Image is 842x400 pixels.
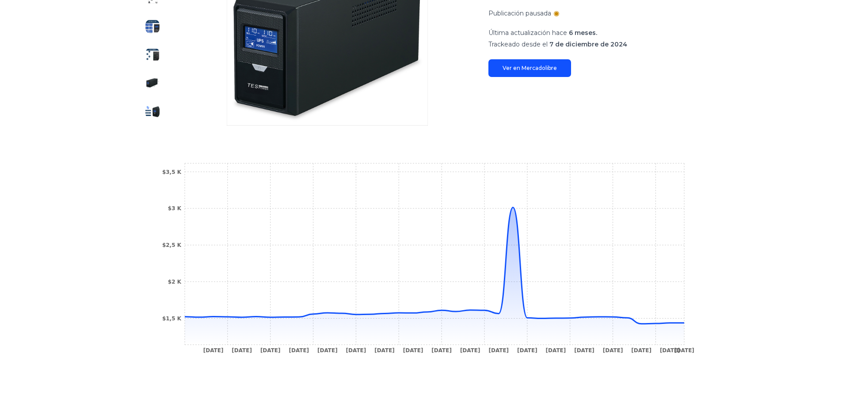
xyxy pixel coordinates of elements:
tspan: [DATE] [374,347,395,354]
tspan: [DATE] [517,347,537,354]
tspan: $1,5 K [162,315,181,322]
tspan: [DATE] [232,347,252,354]
tspan: [DATE] [488,347,509,354]
tspan: $3 K [168,205,181,212]
tspan: [DATE] [203,347,223,354]
tspan: [DATE] [403,347,423,354]
tspan: [DATE] [631,347,652,354]
tspan: [DATE] [289,347,309,354]
font: Última actualización hace [488,29,567,37]
tspan: [DATE] [317,347,338,354]
tspan: [DATE] [545,347,566,354]
tspan: $2 K [168,279,181,285]
img: Tespower Ups No Break 1000va 700w Con Supresor De Picos Color Negro 110V 115V [145,48,160,62]
tspan: [DATE] [460,347,480,354]
tspan: [DATE] [574,347,594,354]
font: Ver en Mercadolibre [503,65,557,71]
tspan: $2,5 K [162,242,181,248]
img: Tespower Ups No Break 1000va 700w Con Supresor De Picos Color Negro 110V 115V [145,104,160,119]
a: Ver en Mercadolibre [488,59,571,77]
font: 6 meses. [569,29,597,37]
tspan: [DATE] [346,347,366,354]
tspan: [DATE] [431,347,452,354]
tspan: $3,5 K [162,169,181,175]
font: Publicación pausada [488,9,551,17]
font: 7 de diciembre de 2024 [549,40,627,48]
font: Trackeado desde el [488,40,548,48]
tspan: [DATE] [260,347,280,354]
img: Tespower Ups No Break 1000va 700w Con Supresor De Picos Color Negro 110V 115V [145,19,160,34]
tspan: [DATE] [659,347,680,354]
img: Tespower Ups No Break 1000va 700w Con Supresor De Picos Color Negro 110V 115V [145,76,160,90]
tspan: [DATE] [674,347,694,354]
tspan: [DATE] [602,347,623,354]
